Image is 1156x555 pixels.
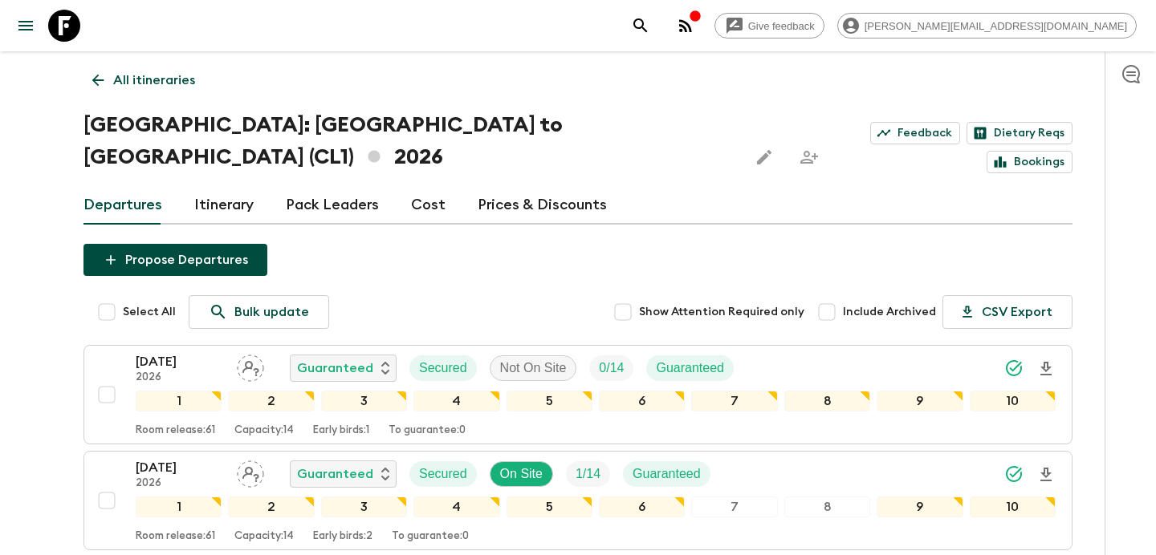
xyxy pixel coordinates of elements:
[83,345,1073,444] button: [DATE]2026Assign pack leaderGuaranteedSecuredNot On SiteTrip FillGuaranteed12345678910Room releas...
[136,458,224,477] p: [DATE]
[228,391,314,411] div: 2
[576,464,600,484] p: 1 / 14
[714,13,824,38] a: Give feedback
[228,496,314,517] div: 2
[136,424,215,437] p: Room release: 61
[313,530,372,543] p: Early birds: 2
[877,391,963,411] div: 9
[1036,359,1056,379] svg: Download Onboarding
[234,530,294,543] p: Capacity: 14
[83,451,1073,550] button: [DATE]2026Assign pack leaderGuaranteedSecuredOn SiteTrip FillGuaranteed12345678910Room release:61...
[413,391,499,411] div: 4
[691,391,777,411] div: 7
[194,186,254,225] a: Itinerary
[123,304,176,320] span: Select All
[113,71,195,90] p: All itineraries
[189,295,329,329] a: Bulk update
[739,20,824,32] span: Give feedback
[234,302,309,322] p: Bulk update
[136,496,222,517] div: 1
[389,424,466,437] p: To guarantee: 0
[419,464,467,484] p: Secured
[500,464,543,484] p: On Site
[490,355,577,381] div: Not On Site
[234,424,294,437] p: Capacity: 14
[409,355,477,381] div: Secured
[297,359,373,378] p: Guaranteed
[507,391,592,411] div: 5
[870,122,960,144] a: Feedback
[748,141,780,173] button: Edit this itinerary
[490,461,553,487] div: On Site
[599,496,685,517] div: 6
[83,244,267,276] button: Propose Departures
[297,464,373,484] p: Guaranteed
[136,477,224,490] p: 2026
[286,186,379,225] a: Pack Leaders
[970,496,1056,517] div: 10
[566,461,610,487] div: Trip Fill
[599,391,685,411] div: 6
[633,464,701,484] p: Guaranteed
[136,371,224,384] p: 2026
[507,496,592,517] div: 5
[10,10,42,42] button: menu
[784,496,870,517] div: 8
[237,359,264,372] span: Assign pack leader
[856,20,1136,32] span: [PERSON_NAME][EMAIL_ADDRESS][DOMAIN_NAME]
[237,465,264,478] span: Assign pack leader
[321,391,407,411] div: 3
[837,13,1137,38] div: [PERSON_NAME][EMAIL_ADDRESS][DOMAIN_NAME]
[793,141,825,173] span: Share this itinerary
[1036,465,1056,484] svg: Download Onboarding
[83,186,162,225] a: Departures
[392,530,469,543] p: To guarantee: 0
[1004,464,1024,484] svg: Synced Successfully
[967,122,1073,144] a: Dietary Reqs
[987,151,1073,173] a: Bookings
[83,64,204,96] a: All itineraries
[313,424,369,437] p: Early birds: 1
[136,352,224,371] p: [DATE]
[136,530,215,543] p: Room release: 61
[942,295,1073,329] button: CSV Export
[625,10,657,42] button: search adventures
[419,359,467,378] p: Secured
[413,496,499,517] div: 4
[1004,359,1024,378] svg: Synced Successfully
[478,186,607,225] a: Prices & Discounts
[411,186,446,225] a: Cost
[589,355,633,381] div: Trip Fill
[136,391,222,411] div: 1
[321,496,407,517] div: 3
[599,359,624,378] p: 0 / 14
[784,391,870,411] div: 8
[500,359,567,378] p: Not On Site
[639,304,804,320] span: Show Attention Required only
[83,109,735,173] h1: [GEOGRAPHIC_DATA]: [GEOGRAPHIC_DATA] to [GEOGRAPHIC_DATA] (CL1) 2026
[691,496,777,517] div: 7
[970,391,1056,411] div: 10
[843,304,936,320] span: Include Archived
[656,359,724,378] p: Guaranteed
[409,461,477,487] div: Secured
[877,496,963,517] div: 9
